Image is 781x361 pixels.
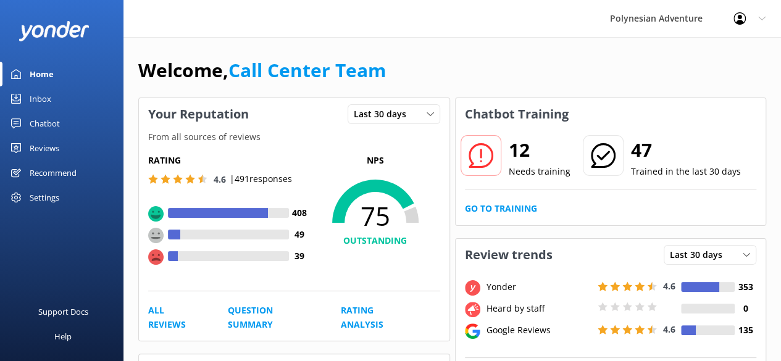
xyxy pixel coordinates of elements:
p: Trained in the last 30 days [631,165,741,178]
div: Yonder [483,280,595,294]
h4: OUTSTANDING [311,234,440,247]
div: Reviews [30,136,59,160]
h2: 47 [631,135,741,165]
p: Needs training [509,165,570,178]
p: | 491 responses [230,172,292,186]
h4: 408 [289,206,311,220]
span: 4.6 [663,280,675,292]
h3: Review trends [456,239,562,271]
a: Question Summary [228,304,313,331]
h4: 135 [735,323,756,337]
div: Recommend [30,160,77,185]
span: 4.6 [663,323,675,335]
h4: 39 [289,249,311,263]
a: Go to Training [465,202,537,215]
p: NPS [311,154,440,167]
h3: Your Reputation [139,98,258,130]
span: Last 30 days [670,248,730,262]
div: Google Reviews [483,323,595,337]
h4: 0 [735,302,756,315]
div: Home [30,62,54,86]
a: Call Center Team [228,57,386,83]
div: Support Docs [38,299,88,324]
div: Help [54,324,72,349]
a: All Reviews [148,304,200,331]
h4: 49 [289,228,311,241]
h5: Rating [148,154,311,167]
a: Rating Analysis [341,304,412,331]
div: Chatbot [30,111,60,136]
h2: 12 [509,135,570,165]
span: 75 [311,201,440,231]
div: Settings [30,185,59,210]
p: From all sources of reviews [139,130,449,144]
h4: 353 [735,280,756,294]
span: 4.6 [214,173,226,185]
h1: Welcome, [138,56,386,85]
span: Last 30 days [354,107,414,121]
div: Heard by staff [483,302,595,315]
img: yonder-white-logo.png [19,21,90,41]
h3: Chatbot Training [456,98,578,130]
div: Inbox [30,86,51,111]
